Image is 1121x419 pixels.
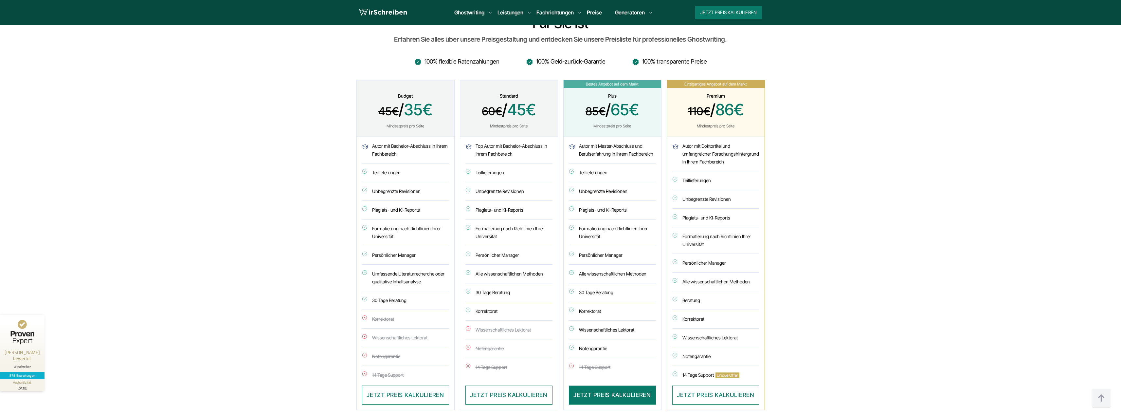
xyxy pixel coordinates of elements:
li: Alle wissenschaftlichen Methoden [569,265,656,283]
li: 14 Tage Support [465,358,552,378]
div: 2 / 4 [460,80,558,410]
a: Ghostwriting [454,9,484,16]
button: JETZT PREIS KALKULIEREN [465,386,552,405]
button: JETZT PREIS KALKULIEREN [672,386,759,405]
span: 85€ [586,105,606,118]
div: Premium [675,93,757,99]
li: Notengarantie [569,339,656,358]
img: button top [1092,389,1111,408]
li: Wissenschaftliches Lektorat [569,321,656,339]
span: / [468,101,550,121]
li: 14 Tage Support [362,366,449,386]
li: 30 Tage Beratung [465,283,552,302]
li: Autor mit Master-Abschluss und Berufserfahrung in Ihrem Fachbereich [569,142,656,163]
li: Korrektorat [569,302,656,321]
li: 14 Tage Support [569,358,656,378]
span: Einzigartiges Angebot auf dem Markt [667,80,765,88]
li: Unbegrenzte Revisionen [362,182,449,201]
a: Fachrichtungen [536,9,574,16]
div: 1 / 4 [356,80,455,410]
li: Unbegrenzte Revisionen [672,190,759,209]
li: Wissenschaftliches Lektorat [672,329,759,347]
li: Wissenschaftliches Lektorat [465,321,552,339]
li: Wissenschaftliches Lektorat [362,329,449,347]
li: Alle wissenschaftlichen Methoden [465,265,552,283]
li: 14 Tage Support [672,366,759,386]
span: 35€ [404,100,432,119]
span: 60€ [482,105,502,118]
button: Jetzt Preis kalkulieren [695,6,762,19]
span: 65€ [611,100,639,119]
li: Beratung [672,291,759,310]
li: Autor mit Bachelor-Abschluss in Ihrem Fachbereich [362,142,449,163]
li: Teillieferungen [569,163,656,182]
div: Mindestpreis pro Seite [365,124,446,129]
div: Standard [468,93,550,99]
div: [DATE] [3,385,42,390]
li: Autor mit Doktortitel und umfangreicher Forschungshintergrund in Ihrem Fachbereich [672,142,759,171]
li: Alle wissenschaftlichen Methoden [672,273,759,291]
div: 3 / 4 [563,80,661,410]
a: Preise [587,9,602,16]
li: Umfassende Literaturrecherche oder qualitative Inhaltsanalyse [362,265,449,291]
div: Mindestpreis pro Seite [675,124,757,129]
span: / [571,101,653,121]
button: JETZT PREIS KALKULIEREN [569,386,656,405]
li: Formatierung nach Richtlinien Ihrer Universität [465,219,552,246]
li: Notengarantie [672,347,759,366]
li: Persönlicher Manager [672,254,759,273]
li: Plagiats- und KI-Reports [362,201,449,219]
li: 30 Tage Beratung [569,283,656,302]
span: Bestes Angebot auf dem Markt [564,80,661,88]
li: 30 Tage Beratung [362,291,449,310]
li: Unbegrenzte Revisionen [569,182,656,201]
div: Authentizität [13,380,32,385]
li: Teillieferungen [465,163,552,182]
li: Formatierung nach Richtlinien Ihrer Universität [362,219,449,246]
div: Budget [365,93,446,99]
span: 45€ [378,105,399,118]
button: JETZT PREIS KALKULIEREN [362,386,449,405]
span: Unique Offer [715,372,739,378]
li: 100% Geld-zurück-Garantie [526,56,606,67]
li: Plagiats- und KI-Reports [569,201,656,219]
li: Korrektorat [362,310,449,329]
span: / [675,101,757,121]
li: 100% transparente Preise [632,56,707,67]
li: 100% flexible Ratenzahlungen [414,56,499,67]
span: 45€ [507,100,536,119]
li: Teillieferungen [362,163,449,182]
a: Leistungen [497,9,523,16]
li: Persönlicher Manager [465,246,552,265]
li: Korrektorat [672,310,759,329]
li: Persönlicher Manager [569,246,656,265]
li: Notengarantie [465,339,552,358]
div: Wirschreiben [3,365,42,369]
li: Top Autor mit Bachelor-Abschluss in Ihrem Fachbereich [465,142,552,163]
li: Plagiats- und KI-Reports [465,201,552,219]
div: 4 / 4 [667,80,765,410]
span: 86€ [715,100,744,119]
a: Generatoren [615,9,645,16]
li: Formatierung nach Richtlinien Ihrer Universität [569,219,656,246]
li: Persönlicher Manager [362,246,449,265]
li: Notengarantie [362,347,449,366]
div: Plus [571,93,653,99]
span: / [365,101,446,121]
img: logo wirschreiben [359,8,407,17]
li: Plagiats- und KI-Reports [672,209,759,227]
div: Erfahren Sie alles über unsere Preisgestaltung und entdecken Sie unsere Preisliste für profession... [356,34,765,45]
li: Unbegrenzte Revisionen [465,182,552,201]
div: Mindestpreis pro Seite [468,124,550,129]
span: 110€ [688,105,710,118]
div: Mindestpreis pro Seite [571,124,653,129]
li: Korrektorat [465,302,552,321]
li: Teillieferungen [672,171,759,190]
li: Formatierung nach Richtlinien Ihrer Universität [672,227,759,254]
